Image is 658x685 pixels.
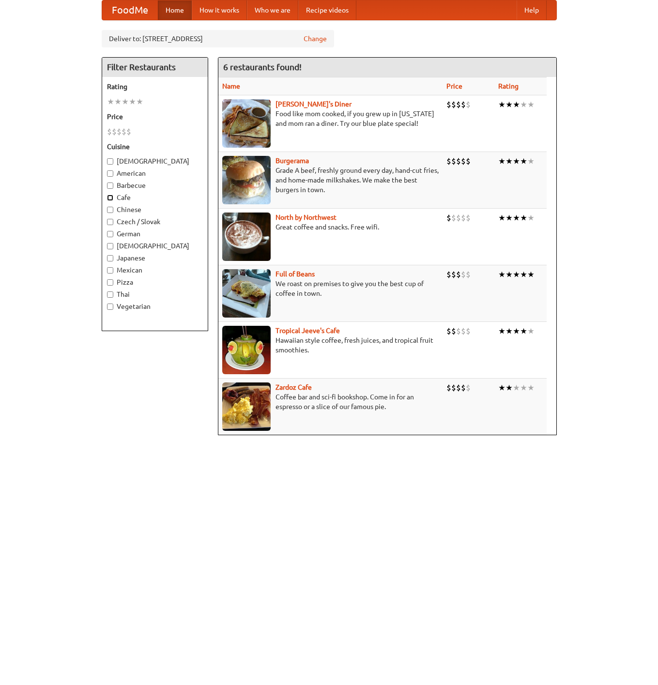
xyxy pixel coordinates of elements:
[456,326,461,336] li: $
[122,96,129,107] li: ★
[222,335,439,355] p: Hawaiian style coffee, fresh juices, and tropical fruit smoothies.
[527,326,535,336] li: ★
[107,243,113,249] input: [DEMOGRAPHIC_DATA]
[275,383,312,391] a: Zardoz Cafe
[498,213,505,223] li: ★
[446,99,451,110] li: $
[446,213,451,223] li: $
[107,193,203,202] label: Cafe
[107,181,203,190] label: Barbecue
[456,213,461,223] li: $
[107,265,203,275] label: Mexican
[505,382,513,393] li: ★
[498,99,505,110] li: ★
[520,326,527,336] li: ★
[505,156,513,167] li: ★
[451,269,456,280] li: $
[275,213,337,221] b: North by Northwest
[107,219,113,225] input: Czech / Slovak
[451,326,456,336] li: $
[102,0,158,20] a: FoodMe
[527,213,535,223] li: ★
[513,99,520,110] li: ★
[456,99,461,110] li: $
[107,168,203,178] label: American
[466,156,471,167] li: $
[275,270,315,278] b: Full of Beans
[107,277,203,287] label: Pizza
[275,327,340,335] a: Tropical Jeeve's Cafe
[107,195,113,201] input: Cafe
[461,99,466,110] li: $
[223,62,302,72] ng-pluralize: 6 restaurants found!
[122,126,126,137] li: $
[222,213,271,261] img: north.jpg
[107,289,203,299] label: Thai
[222,326,271,374] img: jeeves.jpg
[505,213,513,223] li: ★
[466,326,471,336] li: $
[222,279,439,298] p: We roast on premises to give you the best cup of coffee in town.
[527,382,535,393] li: ★
[107,205,203,214] label: Chinese
[222,392,439,411] p: Coffee bar and sci-fi bookshop. Come in for an espresso or a slice of our famous pie.
[136,96,143,107] li: ★
[513,269,520,280] li: ★
[461,213,466,223] li: $
[158,0,192,20] a: Home
[107,304,113,310] input: Vegetarian
[498,382,505,393] li: ★
[107,207,113,213] input: Chinese
[107,112,203,122] h5: Price
[222,382,271,431] img: zardoz.jpg
[466,213,471,223] li: $
[222,269,271,318] img: beans.jpg
[304,34,327,44] a: Change
[107,291,113,298] input: Thai
[117,126,122,137] li: $
[456,156,461,167] li: $
[505,99,513,110] li: ★
[456,382,461,393] li: $
[498,326,505,336] li: ★
[520,269,527,280] li: ★
[107,96,114,107] li: ★
[446,156,451,167] li: $
[520,99,527,110] li: ★
[107,183,113,189] input: Barbecue
[446,326,451,336] li: $
[527,269,535,280] li: ★
[498,156,505,167] li: ★
[107,229,203,239] label: German
[527,156,535,167] li: ★
[466,269,471,280] li: $
[498,82,519,90] a: Rating
[107,231,113,237] input: German
[446,269,451,280] li: $
[114,96,122,107] li: ★
[461,382,466,393] li: $
[129,96,136,107] li: ★
[222,166,439,195] p: Grade A beef, freshly ground every day, hand-cut fries, and home-made milkshakes. We make the bes...
[112,126,117,137] li: $
[446,382,451,393] li: $
[451,382,456,393] li: $
[466,99,471,110] li: $
[107,217,203,227] label: Czech / Slovak
[107,253,203,263] label: Japanese
[517,0,547,20] a: Help
[222,82,240,90] a: Name
[446,82,462,90] a: Price
[513,382,520,393] li: ★
[107,302,203,311] label: Vegetarian
[275,157,309,165] a: Burgerama
[513,156,520,167] li: ★
[498,269,505,280] li: ★
[107,158,113,165] input: [DEMOGRAPHIC_DATA]
[505,269,513,280] li: ★
[107,279,113,286] input: Pizza
[247,0,298,20] a: Who we are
